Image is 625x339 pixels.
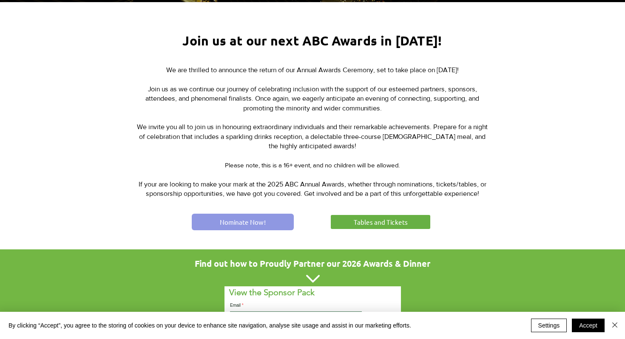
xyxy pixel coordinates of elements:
[572,319,605,332] button: Accept
[610,319,620,332] button: Close
[354,218,408,226] span: Tables and Tickets
[192,214,294,230] a: Nominate Now!
[9,322,411,329] span: By clicking “Accept”, you agree to the storing of cookies on your device to enhance site navigati...
[145,85,479,112] span: Join us as we continue our journey of celebrating inclusion with the support of our esteemed part...
[220,218,266,226] span: Nominate Now!
[166,66,459,73] span: We are thrilled to announce the return of our Annual Awards Ceremony, set to take place on [DATE]!
[330,214,432,230] a: Tables and Tickets
[182,33,442,48] span: Join us at our next ABC Awards in [DATE]!
[195,258,430,269] span: Find out how to Proudly Partner our 2026 Awards & Dinner
[229,287,315,297] span: View the Sponsor Pack
[137,123,488,150] span: We invite you all to join us in honouring extraordinary individuals and their remarkable achievem...
[139,181,486,197] span: If your are looking to make your mark at the 2025 ABC Annual Awards, whether through nominations,...
[610,320,620,330] img: Close
[230,303,362,308] label: Email
[531,319,567,332] button: Settings
[225,161,400,169] span: Please note, this is a 16+ event, and no children will be allowed.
